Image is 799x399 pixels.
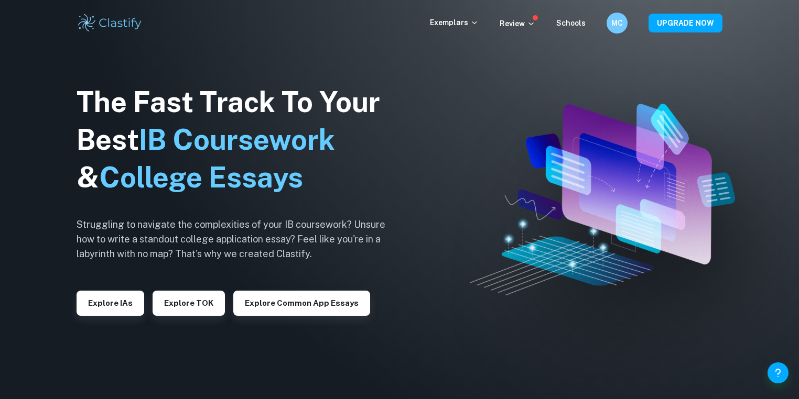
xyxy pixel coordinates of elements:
h6: Struggling to navigate the complexities of your IB coursework? Unsure how to write a standout col... [77,217,402,261]
a: Explore TOK [153,297,225,307]
img: Clastify hero [470,104,735,295]
button: Explore Common App essays [233,291,370,316]
button: Explore TOK [153,291,225,316]
img: Clastify logo [77,13,143,34]
a: Explore IAs [77,297,144,307]
button: MC [607,13,628,34]
button: Help and Feedback [768,362,789,383]
span: IB Coursework [139,123,335,156]
span: College Essays [99,161,303,194]
button: Explore IAs [77,291,144,316]
a: Schools [556,19,586,27]
button: UPGRADE NOW [649,14,722,32]
h6: MC [611,17,623,29]
p: Review [500,18,535,29]
p: Exemplars [430,17,479,28]
h1: The Fast Track To Your Best & [77,83,402,196]
a: Explore Common App essays [233,297,370,307]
